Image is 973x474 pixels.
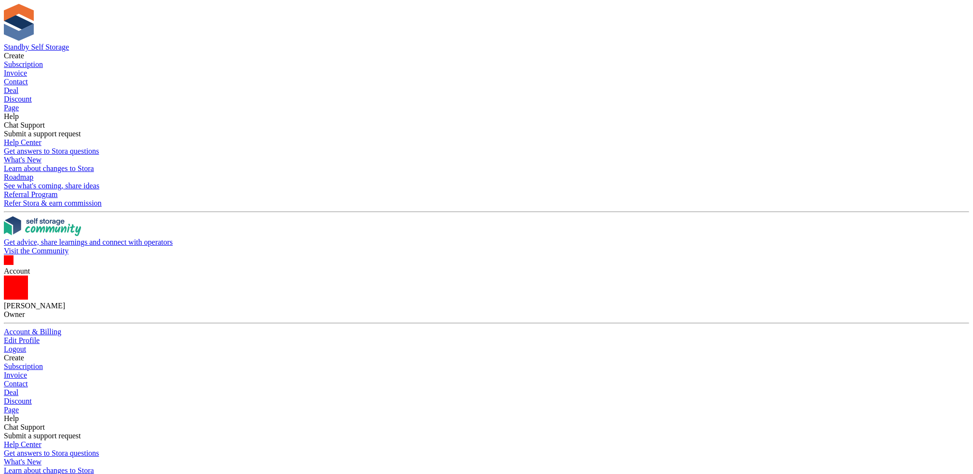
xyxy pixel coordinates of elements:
a: Page [4,406,969,414]
a: Get advice, share learnings and connect with operators Visit the Community [4,216,969,255]
a: Contact [4,78,969,86]
a: Help Center Get answers to Stora questions [4,440,969,458]
span: Referral Program [4,190,58,198]
div: Submit a support request [4,130,969,138]
span: Help [4,414,19,422]
img: Aaron Winter [4,276,28,300]
a: Logout [4,345,969,354]
span: What's New [4,156,41,164]
span: Account [4,267,30,275]
img: community-logo-e120dcb29bea30313fccf008a00513ea5fe9ad107b9d62852cae38739ed8438e.svg [4,216,81,236]
a: What's New Learn about changes to Stora [4,156,969,173]
a: Deal [4,86,969,95]
a: Account & Billing [4,328,969,336]
a: Referral Program Refer Stora & earn commission [4,190,969,208]
span: Chat Support [4,121,45,129]
span: Help Center [4,138,41,146]
div: Refer Stora & earn commission [4,199,969,208]
div: [PERSON_NAME] [4,302,969,310]
span: Chat Support [4,423,45,431]
a: Standby Self Storage [4,43,69,51]
a: Discount [4,95,969,104]
a: Invoice [4,371,969,380]
span: Create [4,52,24,60]
div: Owner [4,310,969,319]
div: Submit a support request [4,432,969,440]
a: Subscription [4,362,969,371]
div: Get advice, share learnings and connect with operators [4,238,969,247]
span: Visit the Community [4,247,69,255]
a: Help Center Get answers to Stora questions [4,138,969,156]
a: Deal [4,388,969,397]
a: Edit Profile [4,336,969,345]
img: stora-icon-8386f47178a22dfd0bd8f6a31ec36ba5ce8667c1dd55bd0f319d3a0aa187defe.svg [4,4,34,41]
span: Roadmap [4,173,33,181]
a: Page [4,104,969,112]
span: Help [4,112,19,120]
div: See what's coming, share ideas [4,182,969,190]
a: Invoice [4,69,969,78]
img: Aaron Winter [4,255,14,265]
span: Help Center [4,440,41,448]
div: Get answers to Stora questions [4,147,969,156]
a: Roadmap See what's coming, share ideas [4,173,969,190]
a: Subscription [4,60,969,69]
a: Discount [4,397,969,406]
span: What's New [4,458,41,466]
div: Learn about changes to Stora [4,164,969,173]
div: Get answers to Stora questions [4,449,969,458]
a: Contact [4,380,969,388]
span: Create [4,354,24,362]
